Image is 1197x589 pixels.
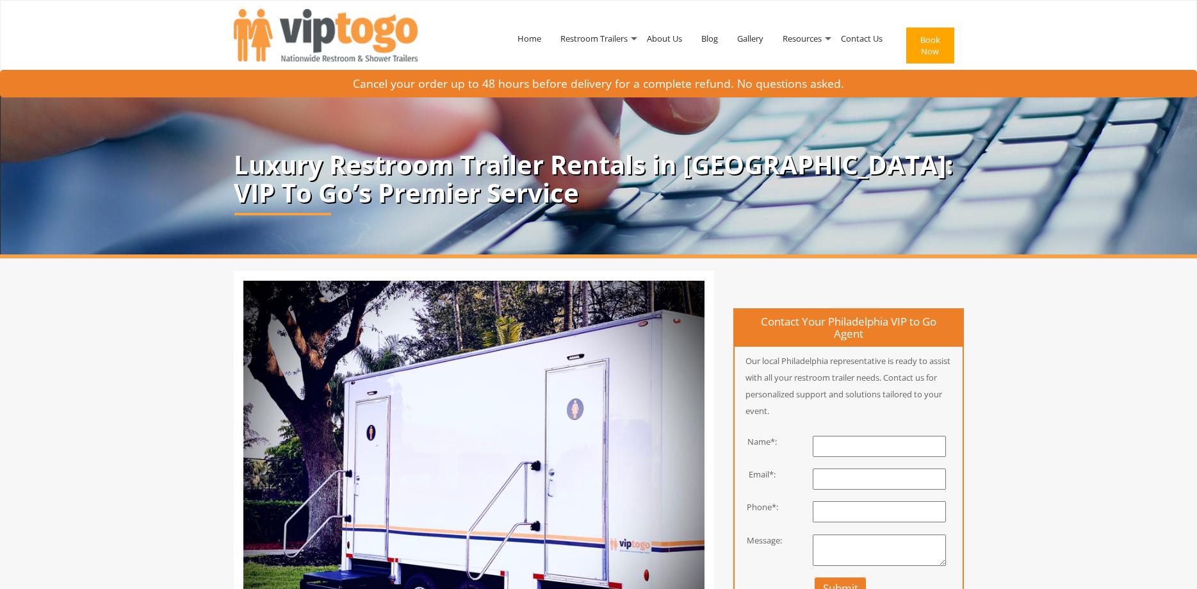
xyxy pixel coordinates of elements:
h4: Contact Your Philadelphia VIP to Go Agent [735,310,963,347]
a: Book Now [892,5,964,91]
button: Live Chat [1146,538,1197,589]
div: Email*: [725,469,787,481]
div: Message: [725,535,787,547]
img: VIPTOGO [234,9,418,62]
button: Book Now [906,28,954,63]
a: Restroom Trailers [551,5,637,72]
p: Luxury Restroom Trailer Rentals in [GEOGRAPHIC_DATA]: VIP To Go’s Premier Service [234,151,964,207]
div: Phone*: [725,501,787,513]
a: About Us [637,5,692,72]
a: Blog [692,5,728,72]
a: Home [508,5,551,72]
a: Contact Us [831,5,892,72]
div: Name*: [725,436,787,448]
p: Our local Philadelphia representative is ready to assist with all your restroom trailer needs. Co... [735,353,963,419]
a: Resources [773,5,831,72]
a: Gallery [728,5,773,72]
